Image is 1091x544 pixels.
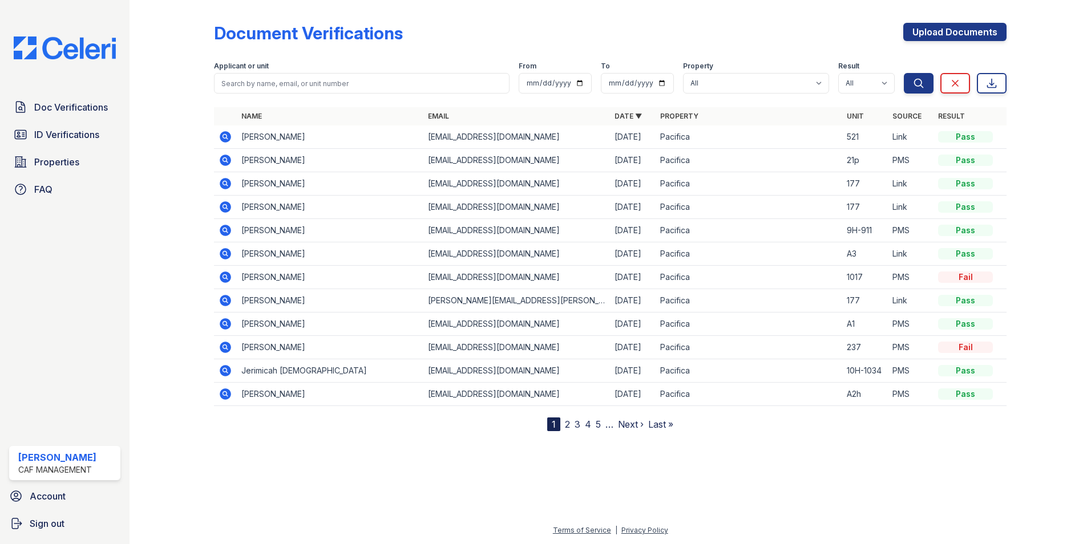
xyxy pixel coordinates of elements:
[237,196,423,219] td: [PERSON_NAME]
[938,178,993,189] div: Pass
[648,419,673,430] a: Last »
[892,112,922,120] a: Source
[9,96,120,119] a: Doc Verifications
[888,359,934,383] td: PMS
[575,419,580,430] a: 3
[615,112,642,120] a: Date ▼
[18,450,96,464] div: [PERSON_NAME]
[842,312,888,336] td: A1
[237,125,423,149] td: [PERSON_NAME]
[610,196,656,219] td: [DATE]
[423,242,610,266] td: [EMAIL_ADDRESS][DOMAIN_NAME]
[610,383,656,406] td: [DATE]
[547,417,560,431] div: 1
[610,172,656,196] td: [DATE]
[214,23,403,43] div: Document Verifications
[241,112,262,120] a: Name
[423,196,610,219] td: [EMAIL_ADDRESS][DOMAIN_NAME]
[565,419,570,430] a: 2
[237,219,423,242] td: [PERSON_NAME]
[888,149,934,172] td: PMS
[938,271,993,283] div: Fail
[842,196,888,219] td: 177
[842,336,888,359] td: 237
[610,359,656,383] td: [DATE]
[5,512,125,535] a: Sign out
[237,172,423,196] td: [PERSON_NAME]
[938,342,993,353] div: Fail
[237,242,423,266] td: [PERSON_NAME]
[5,36,125,59] img: CE_Logo_Blue-a8612792a0a2168367f1c8372b55b34899dd931a85d93a1a3d3e32e68fde9ad4.png
[842,383,888,406] td: A2h
[423,359,610,383] td: [EMAIL_ADDRESS][DOMAIN_NAME]
[237,149,423,172] td: [PERSON_NAME]
[423,289,610,312] td: [PERSON_NAME][EMAIL_ADDRESS][PERSON_NAME][DOMAIN_NAME]
[519,62,536,71] label: From
[237,359,423,383] td: Jerimicah [DEMOGRAPHIC_DATA]
[428,112,449,120] a: Email
[423,336,610,359] td: [EMAIL_ADDRESS][DOMAIN_NAME]
[34,182,52,196] span: FAQ
[423,383,610,406] td: [EMAIL_ADDRESS][DOMAIN_NAME]
[888,172,934,196] td: Link
[610,289,656,312] td: [DATE]
[842,242,888,266] td: A3
[610,312,656,336] td: [DATE]
[656,312,842,336] td: Pacifica
[214,62,269,71] label: Applicant or unit
[888,196,934,219] td: Link
[888,266,934,289] td: PMS
[605,417,613,431] span: …
[30,489,66,503] span: Account
[938,112,965,120] a: Result
[656,125,842,149] td: Pacifica
[423,125,610,149] td: [EMAIL_ADDRESS][DOMAIN_NAME]
[888,336,934,359] td: PMS
[423,312,610,336] td: [EMAIL_ADDRESS][DOMAIN_NAME]
[842,289,888,312] td: 177
[938,201,993,213] div: Pass
[423,266,610,289] td: [EMAIL_ADDRESS][DOMAIN_NAME]
[660,112,698,120] a: Property
[656,242,842,266] td: Pacifica
[903,23,1007,41] a: Upload Documents
[683,62,713,71] label: Property
[610,336,656,359] td: [DATE]
[9,123,120,146] a: ID Verifications
[938,131,993,143] div: Pass
[615,526,617,534] div: |
[656,289,842,312] td: Pacifica
[610,149,656,172] td: [DATE]
[938,365,993,376] div: Pass
[18,464,96,476] div: CAF Management
[596,419,601,430] a: 5
[610,125,656,149] td: [DATE]
[938,318,993,330] div: Pass
[938,295,993,306] div: Pass
[9,178,120,201] a: FAQ
[553,526,611,534] a: Terms of Service
[9,151,120,173] a: Properties
[34,100,108,114] span: Doc Verifications
[610,242,656,266] td: [DATE]
[938,388,993,400] div: Pass
[656,383,842,406] td: Pacifica
[842,125,888,149] td: 521
[618,419,644,430] a: Next ›
[585,419,591,430] a: 4
[237,336,423,359] td: [PERSON_NAME]
[842,359,888,383] td: 10H-1034
[842,266,888,289] td: 1017
[842,219,888,242] td: 9H-911
[656,336,842,359] td: Pacifica
[656,172,842,196] td: Pacifica
[838,62,859,71] label: Result
[423,172,610,196] td: [EMAIL_ADDRESS][DOMAIN_NAME]
[888,289,934,312] td: Link
[656,196,842,219] td: Pacifica
[888,312,934,336] td: PMS
[423,219,610,242] td: [EMAIL_ADDRESS][DOMAIN_NAME]
[237,289,423,312] td: [PERSON_NAME]
[656,149,842,172] td: Pacifica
